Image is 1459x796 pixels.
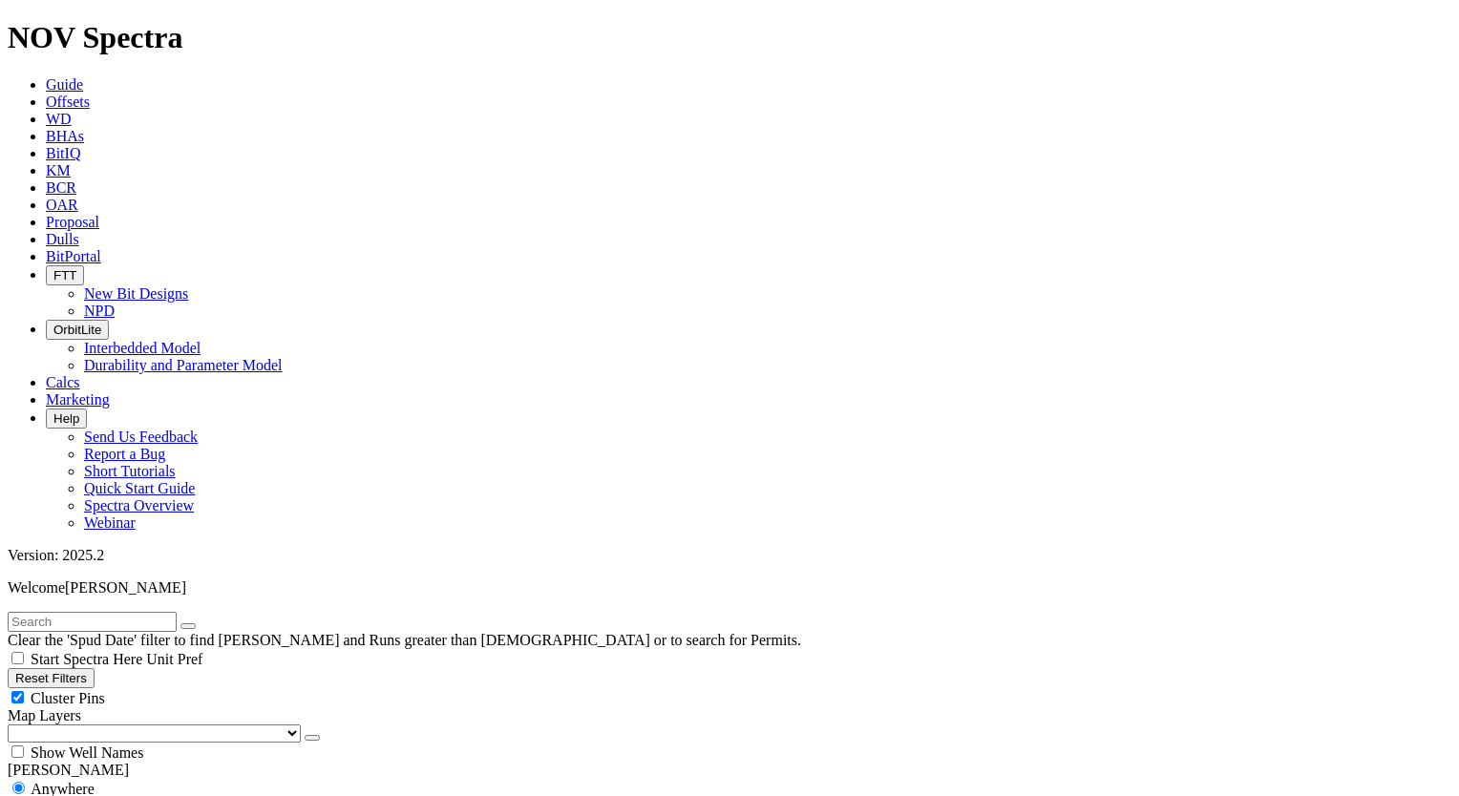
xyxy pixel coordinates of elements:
a: Report a Bug [84,446,165,462]
span: Start Spectra Here [31,651,142,667]
a: WD [46,111,72,127]
a: Send Us Feedback [84,429,198,445]
a: KM [46,162,71,178]
a: Interbedded Model [84,340,201,356]
button: OrbitLite [46,320,109,340]
a: Spectra Overview [84,497,194,513]
a: OAR [46,197,78,213]
div: [PERSON_NAME] [8,762,1451,779]
a: Calcs [46,374,80,390]
a: NPD [84,303,115,319]
a: BitPortal [46,248,101,264]
a: BCR [46,179,76,196]
input: Start Spectra Here [11,652,24,664]
a: BitIQ [46,145,80,161]
a: Webinar [84,514,136,531]
a: Quick Start Guide [84,480,195,496]
input: Search [8,612,177,632]
a: Dulls [46,231,79,247]
div: Version: 2025.2 [8,547,1451,564]
span: Help [53,411,79,426]
span: OrbitLite [53,323,101,337]
span: Cluster Pins [31,690,105,706]
a: Offsets [46,94,90,110]
button: Reset Filters [8,668,95,688]
span: FTT [53,268,76,283]
span: Show Well Names [31,744,143,761]
a: Durability and Parameter Model [84,357,283,373]
a: New Bit Designs [84,285,188,302]
h1: NOV Spectra [8,20,1451,55]
a: Proposal [46,214,99,230]
button: FTT [46,265,84,285]
span: Clear the 'Spud Date' filter to find [PERSON_NAME] and Runs greater than [DEMOGRAPHIC_DATA] or to... [8,632,801,648]
span: Unit Pref [146,651,202,667]
span: Map Layers [8,707,81,723]
a: Short Tutorials [84,463,176,479]
a: Guide [46,76,83,93]
p: Welcome [8,579,1451,597]
a: BHAs [46,128,84,144]
span: [PERSON_NAME] [65,579,186,596]
button: Help [46,408,87,429]
a: Marketing [46,391,110,408]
